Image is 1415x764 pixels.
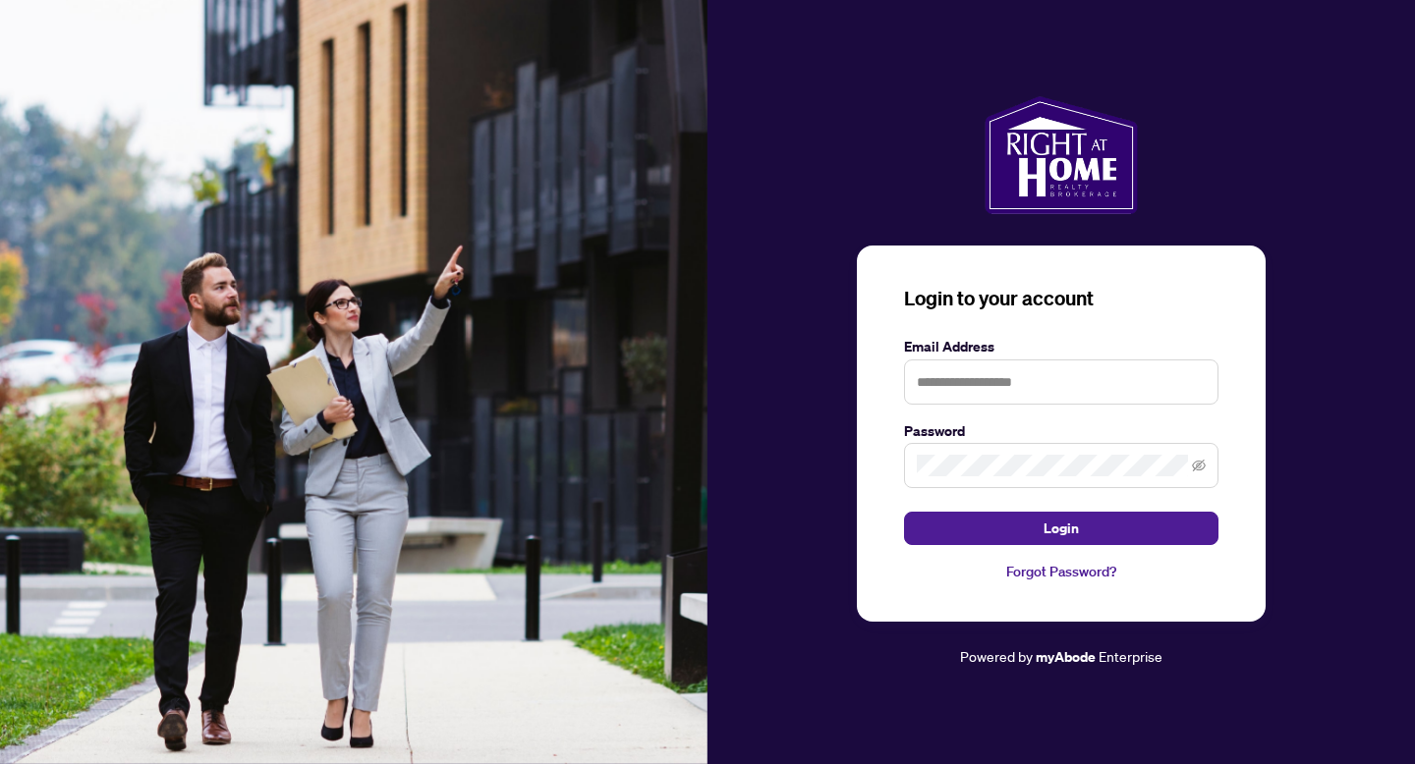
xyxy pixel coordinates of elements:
button: Login [904,512,1218,545]
a: Forgot Password? [904,561,1218,582]
label: Email Address [904,336,1218,357]
a: myAbode [1036,646,1096,668]
label: Password [904,420,1218,442]
span: Login [1044,513,1079,544]
span: Powered by [960,647,1033,665]
span: Enterprise [1099,647,1162,665]
span: eye-invisible [1192,459,1206,472]
img: ma-logo [985,96,1137,214]
h3: Login to your account [904,285,1218,312]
